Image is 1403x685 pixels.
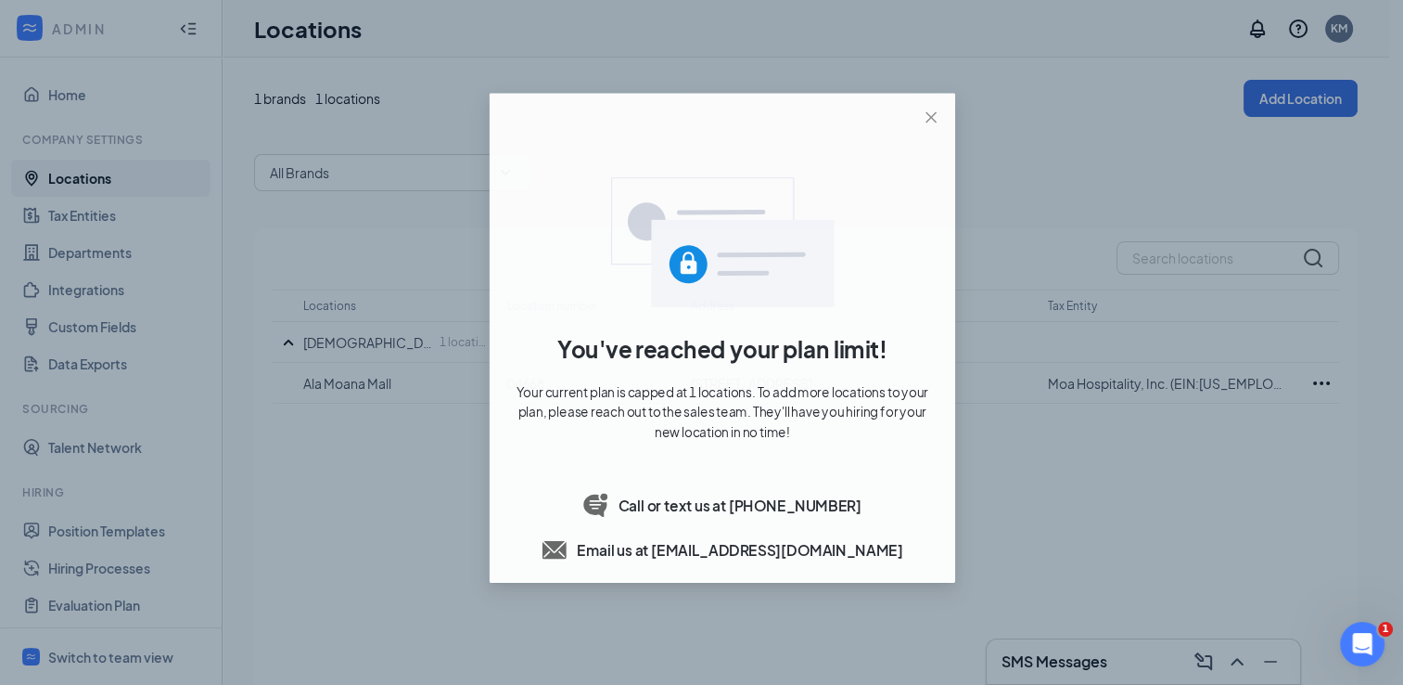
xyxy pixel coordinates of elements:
[551,554,888,577] span: Email us at [EMAIL_ADDRESS][DOMAIN_NAME]
[531,341,873,377] span: You've reached your plan limit!
[594,508,846,531] span: Call or text us at [PHONE_NUMBER]
[911,110,925,125] span: close
[893,93,943,143] button: Close
[483,392,921,453] span: Your current plan is capped at 1 locations. To add more locations to your plan, please reach out ...
[1378,622,1393,637] span: 1
[1340,622,1384,666] iframe: Intercom live chat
